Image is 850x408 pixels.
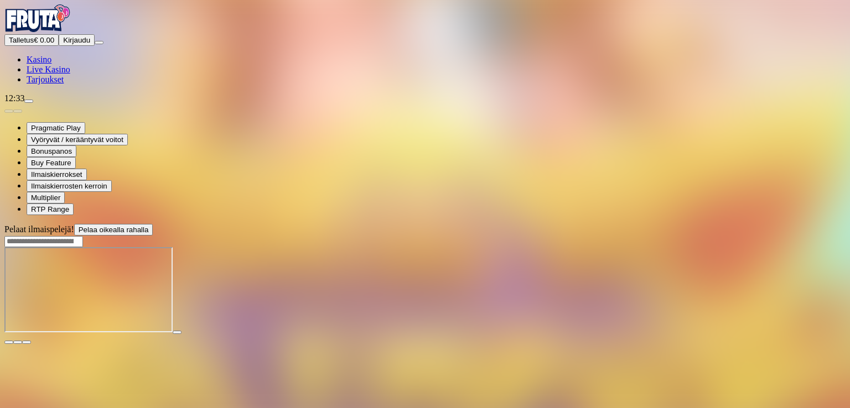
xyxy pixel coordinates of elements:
span: Multiplier [31,193,60,202]
button: Multiplier [27,192,65,203]
nav: Main menu [4,55,846,85]
span: 12:33 [4,93,24,103]
button: Buy Feature [27,157,76,169]
nav: Primary [4,4,846,85]
a: Kasino [27,55,51,64]
button: next slide [13,109,22,113]
button: Bonuspanos [27,145,76,157]
div: Pelaat ilmaispelejä! [4,224,846,236]
span: Buy Feature [31,159,71,167]
button: Kirjaudu [59,34,95,46]
button: menu [95,41,103,44]
button: close icon [4,341,13,344]
button: prev slide [4,109,13,113]
button: Vyöryvät / kerääntyvät voitot [27,134,128,145]
span: Talletus [9,36,34,44]
button: Pelaa oikealla rahalla [74,224,153,236]
span: Pelaa oikealla rahalla [79,226,149,234]
button: chevron-down icon [13,341,22,344]
a: Tarjoukset [27,75,64,84]
input: Search [4,236,83,247]
span: Ilmaiskierrokset [31,170,82,179]
button: play icon [173,331,182,334]
span: Kirjaudu [63,36,90,44]
a: Live Kasino [27,65,70,74]
a: Fruta [4,24,71,34]
button: live-chat [24,100,33,103]
button: fullscreen icon [22,341,31,344]
iframe: Gates of Olympus Super Scatter [4,247,173,332]
button: Talletusplus icon€ 0.00 [4,34,59,46]
span: Pragmatic Play [31,124,81,132]
span: € 0.00 [34,36,54,44]
button: RTP Range [27,203,74,215]
span: Vyöryvät / kerääntyvät voitot [31,135,123,144]
span: RTP Range [31,205,69,213]
button: Ilmaiskierrosten kerroin [27,180,112,192]
span: Ilmaiskierrosten kerroin [31,182,107,190]
img: Fruta [4,4,71,32]
button: Ilmaiskierrokset [27,169,87,180]
button: Pragmatic Play [27,122,85,134]
span: Bonuspanos [31,147,72,155]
